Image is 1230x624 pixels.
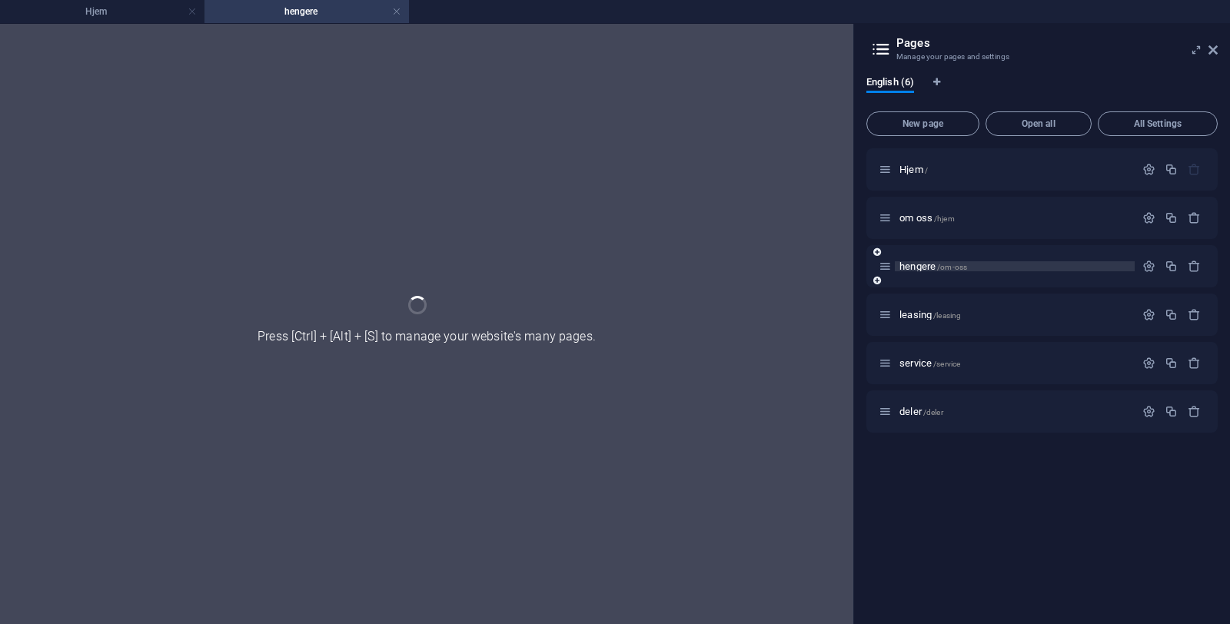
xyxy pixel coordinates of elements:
[895,261,1135,271] div: hengere/om-oss
[1142,260,1155,273] div: Settings
[1165,260,1178,273] div: Duplicate
[895,164,1135,174] div: Hjem/
[899,357,960,369] span: Click to open page
[1165,357,1178,370] div: Duplicate
[992,119,1085,128] span: Open all
[1142,405,1155,418] div: Settings
[1142,308,1155,321] div: Settings
[895,310,1135,320] div: leasing/leasing
[895,213,1135,223] div: om oss/hjem
[895,358,1135,368] div: service/service
[895,407,1135,417] div: deler/deler
[1188,211,1201,224] div: Remove
[1142,163,1155,176] div: Settings
[986,111,1092,136] button: Open all
[899,406,943,417] span: Click to open page
[934,214,955,223] span: /hjem
[1165,405,1178,418] div: Duplicate
[204,3,409,20] h4: hengere
[899,212,955,224] span: Click to open page
[899,164,928,175] span: Click to open page
[923,408,943,417] span: /deler
[866,73,914,95] span: English (6)
[937,263,967,271] span: /om-oss
[866,76,1218,105] div: Language Tabs
[899,261,967,272] span: hengere
[1142,211,1155,224] div: Settings
[1165,308,1178,321] div: Duplicate
[1165,163,1178,176] div: Duplicate
[1188,357,1201,370] div: Remove
[896,36,1218,50] h2: Pages
[1098,111,1218,136] button: All Settings
[925,166,928,174] span: /
[1188,308,1201,321] div: Remove
[873,119,972,128] span: New page
[896,50,1187,64] h3: Manage your pages and settings
[1105,119,1211,128] span: All Settings
[933,360,960,368] span: /service
[1142,357,1155,370] div: Settings
[1188,163,1201,176] div: The startpage cannot be deleted
[1165,211,1178,224] div: Duplicate
[899,309,961,320] span: leasing
[1188,405,1201,418] div: Remove
[1188,260,1201,273] div: Remove
[933,311,961,320] span: /leasing
[866,111,979,136] button: New page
